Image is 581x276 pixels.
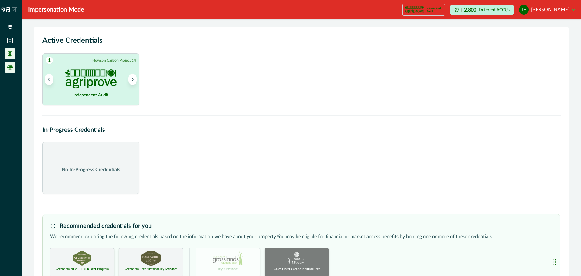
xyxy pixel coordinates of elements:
p: Greenham Beef Sustainability Standard [125,267,178,271]
h2: Independent Audit [73,92,108,95]
img: PROJECT_AUDIT certification logo [65,69,117,88]
div: Drag [553,253,556,271]
div: Impersonation Mode [28,5,84,14]
button: certification logoIndependent Audit [402,4,445,16]
img: COLES_FINEST certification logo [284,251,309,266]
span: 1 [46,57,53,64]
p: Coles Finest Carbon Neutral Beef [274,267,320,271]
iframe: Chat Widget [551,247,581,276]
button: Next project [128,74,137,85]
p: Deferred ACCUs [479,8,510,12]
p: Greenham NEVER EVER Beef Program [56,267,109,271]
img: Logo [1,7,10,12]
button: toby hedgeland[PERSON_NAME] [519,2,575,17]
p: Teys Grasslands [218,267,238,271]
img: GREENHAM_NEVER_EVER certification logo [73,251,91,266]
img: TEYS_GRASSLANDS certification logo [213,251,243,266]
h3: Recommended credentials for you [60,221,152,231]
p: Howson Carbon Project 14 [92,58,136,63]
img: GBSS_UNKNOWN certification logo [141,251,161,266]
button: Previous project [45,74,53,85]
p: No In-Progress Credentials [62,166,120,173]
p: Independent Audit [427,7,442,13]
h2: Active Credentials [42,35,560,46]
h2: In-Progress Credentials [42,125,560,135]
img: certification logo [405,5,424,15]
p: 2,800 [464,8,476,12]
p: We recommend exploring the following credentials based on the information we have about your prop... [50,233,553,240]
